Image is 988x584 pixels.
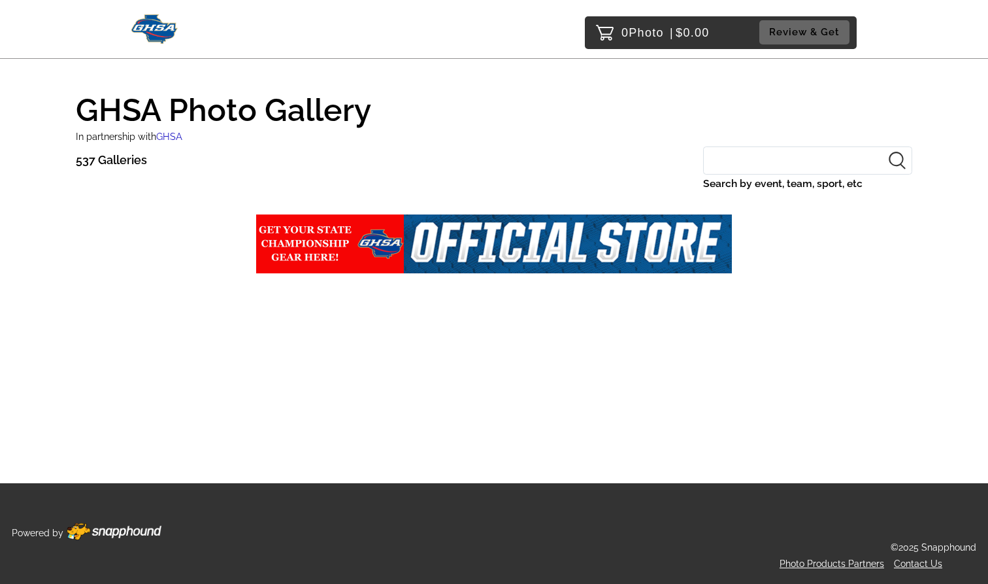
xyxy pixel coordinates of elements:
[12,525,63,541] p: Powered by
[759,20,853,44] a: Review & Get
[621,22,710,43] p: 0 $0.00
[156,131,182,142] span: GHSA
[670,26,674,39] span: |
[759,20,849,44] button: Review & Get
[891,540,976,556] p: ©2025 Snapphound
[629,22,664,43] span: Photo
[76,131,182,142] small: In partnership with
[780,558,884,569] a: Photo Products Partners
[256,215,732,273] img: ghsa%2Fevents%2Fgallery%2Fundefined%2F5fb9f561-abbd-4c28-b40d-30de1d9e5cda
[131,14,178,44] img: Snapphound Logo
[76,82,912,126] h1: GHSA Photo Gallery
[76,150,147,171] p: 537 Galleries
[894,558,942,569] a: Contact Us
[703,175,912,193] label: Search by event, team, sport, etc
[67,523,161,540] img: Footer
